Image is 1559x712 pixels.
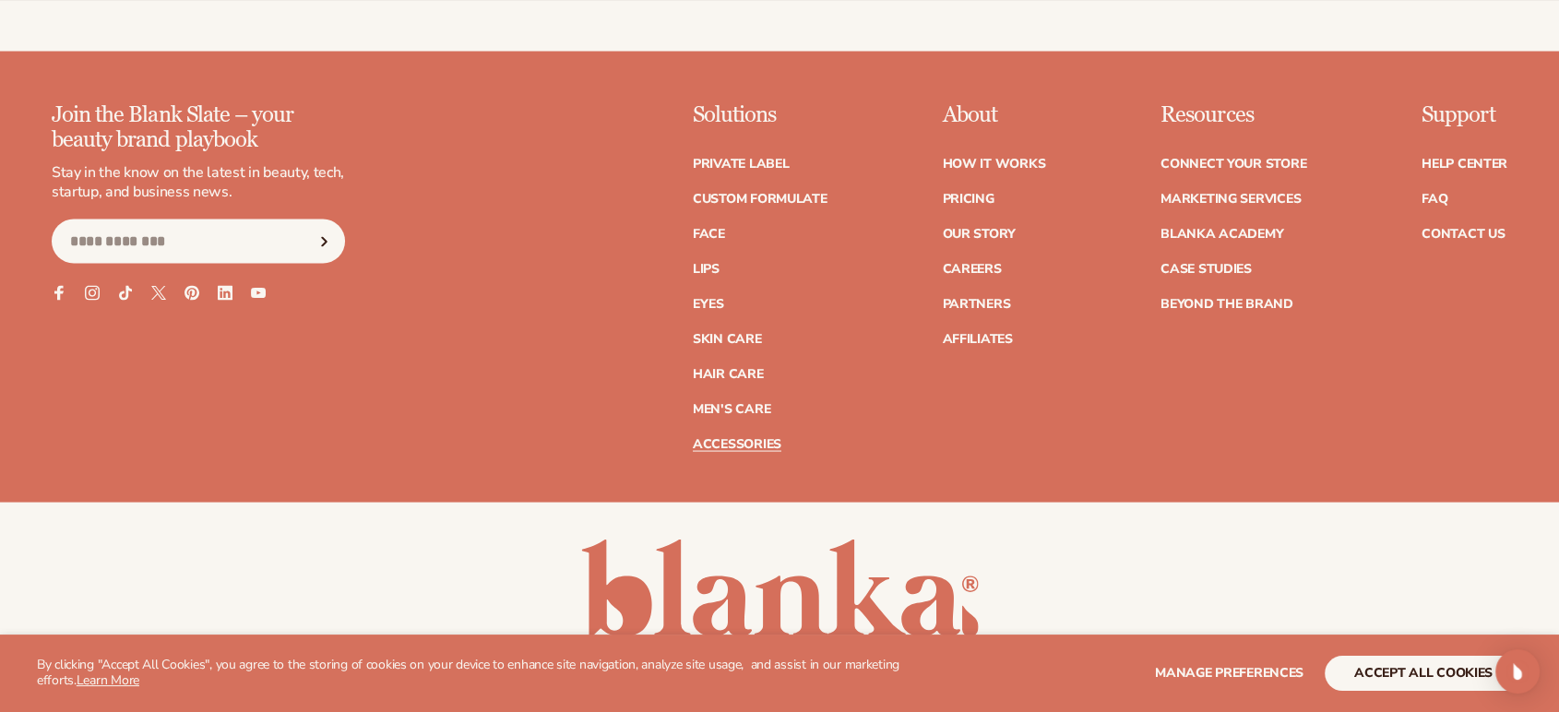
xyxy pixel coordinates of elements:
[52,102,345,151] p: Join the Blank Slate – your beauty brand playbook
[303,219,344,263] button: Subscribe
[693,402,770,415] a: Men's Care
[1155,656,1303,691] button: Manage preferences
[77,671,139,689] a: Learn More
[693,102,827,126] p: Solutions
[1422,192,1447,205] a: FAQ
[693,437,781,450] a: Accessories
[1422,102,1507,126] p: Support
[1422,157,1507,170] a: Help Center
[1495,649,1540,694] div: Open Intercom Messenger
[1160,192,1301,205] a: Marketing services
[1325,656,1522,691] button: accept all cookies
[942,227,1015,240] a: Our Story
[1155,664,1303,682] span: Manage preferences
[942,262,1001,275] a: Careers
[1160,102,1306,126] p: Resources
[693,367,763,380] a: Hair Care
[1422,227,1505,240] a: Contact Us
[1160,262,1252,275] a: Case Studies
[37,658,913,689] p: By clicking "Accept All Cookies", you agree to the storing of cookies on your device to enhance s...
[1160,157,1306,170] a: Connect your store
[693,297,724,310] a: Eyes
[52,162,345,201] p: Stay in the know on the latest in beauty, tech, startup, and business news.
[693,332,761,345] a: Skin Care
[942,157,1045,170] a: How It Works
[1160,297,1293,310] a: Beyond the brand
[693,157,789,170] a: Private label
[693,262,720,275] a: Lips
[942,192,994,205] a: Pricing
[1160,227,1283,240] a: Blanka Academy
[942,102,1045,126] p: About
[942,297,1010,310] a: Partners
[942,332,1012,345] a: Affiliates
[693,192,827,205] a: Custom formulate
[693,227,725,240] a: Face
